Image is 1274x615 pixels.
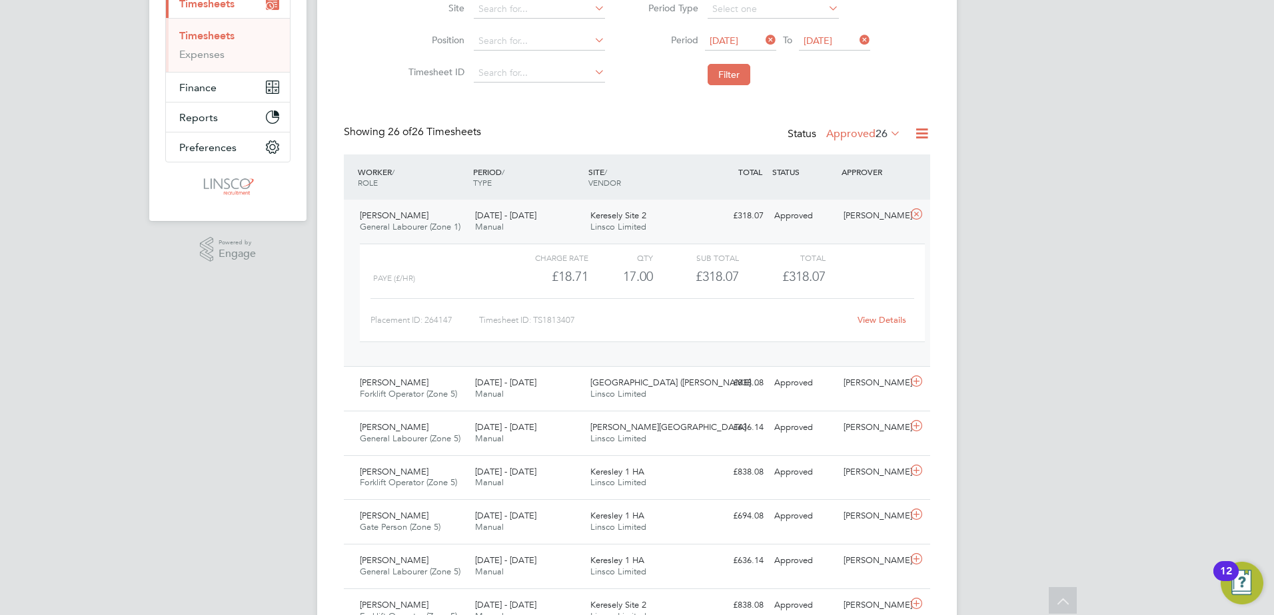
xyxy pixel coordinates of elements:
span: Keresley 1 HA [590,510,644,521]
label: Period [638,34,698,46]
div: [PERSON_NAME] [838,372,908,394]
div: Placement ID: 264147 [370,309,479,331]
span: Manual [475,566,504,577]
span: [PERSON_NAME] [360,421,428,433]
span: [DATE] - [DATE] [475,466,536,477]
div: £636.14 [700,417,769,439]
div: [PERSON_NAME] [838,461,908,483]
label: Position [404,34,464,46]
div: Approved [769,461,838,483]
span: Gate Person (Zone 5) [360,521,440,532]
div: Approved [769,505,838,527]
span: [PERSON_NAME] [360,210,428,221]
a: Expenses [179,48,225,61]
span: Manual [475,433,504,444]
div: Status [788,125,904,144]
label: Site [404,2,464,14]
span: Linsco Limited [590,388,646,399]
div: Approved [769,372,838,394]
span: Keresley 1 HA [590,554,644,566]
span: To [779,31,796,49]
span: [PERSON_NAME] [360,377,428,388]
div: £838.08 [700,372,769,394]
span: Linsco Limited [590,521,646,532]
span: [DATE] [804,35,832,47]
div: £838.08 [700,461,769,483]
span: Manual [475,521,504,532]
div: 17.00 [588,266,653,288]
span: [DATE] - [DATE] [475,210,536,221]
span: Linsco Limited [590,221,646,232]
span: Forklift Operator (Zone 5) [360,388,457,399]
span: TYPE [473,177,492,188]
label: Period Type [638,2,698,14]
span: [DATE] - [DATE] [475,554,536,566]
div: £318.07 [653,266,739,288]
span: Powered by [219,237,256,248]
span: Finance [179,81,217,94]
span: General Labourer (Zone 1) [360,221,460,232]
span: Keresely Site 2 [590,599,646,610]
span: Keresely Site 2 [590,210,646,221]
span: General Labourer (Zone 5) [360,433,460,444]
span: / [604,166,607,177]
span: Linsco Limited [590,433,646,444]
div: £636.14 [700,550,769,572]
span: Linsco Limited [590,477,646,488]
div: SITE [585,160,700,194]
div: £318.07 [700,205,769,227]
span: Manual [475,477,504,488]
div: [PERSON_NAME] [838,205,908,227]
span: 26 of [388,125,412,138]
div: [PERSON_NAME] [838,417,908,439]
div: WORKER [354,160,470,194]
button: Reports [166,102,290,132]
div: [PERSON_NAME] [838,550,908,572]
span: [PERSON_NAME] [360,599,428,610]
a: Powered byEngage [200,237,257,262]
div: Approved [769,417,838,439]
div: APPROVER [838,160,908,184]
span: General Labourer (Zone 5) [360,566,460,577]
button: Filter [708,64,750,85]
a: View Details [858,314,906,325]
span: VENDOR [588,177,621,188]
div: Total [739,250,825,266]
div: Sub Total [653,250,739,266]
span: [DATE] - [DATE] [475,421,536,433]
span: TOTAL [738,166,762,177]
span: PAYE (£/HR) [373,274,415,283]
div: Timesheet ID: TS1813407 [479,309,849,331]
button: Open Resource Center, 12 new notifications [1221,562,1263,604]
input: Search for... [474,64,605,83]
span: [DATE] - [DATE] [475,510,536,521]
div: Approved [769,550,838,572]
span: Manual [475,221,504,232]
div: Showing [344,125,484,139]
div: QTY [588,250,653,266]
span: Engage [219,248,256,260]
span: Preferences [179,141,237,154]
a: Go to home page [165,176,291,197]
span: ROLE [358,177,378,188]
span: [DATE] - [DATE] [475,599,536,610]
span: / [392,166,394,177]
div: Charge rate [502,250,588,266]
button: Preferences [166,132,290,162]
span: [PERSON_NAME] [360,554,428,566]
span: [PERSON_NAME][GEOGRAPHIC_DATA] [590,421,746,433]
img: linsco-logo-retina.png [200,176,255,197]
div: £18.71 [502,266,588,288]
input: Search for... [474,32,605,51]
span: / [502,166,504,177]
div: Approved [769,205,838,227]
span: Linsco Limited [590,566,646,577]
label: Approved [826,127,901,140]
div: Timesheets [166,18,290,72]
span: £318.07 [782,268,826,284]
button: Finance [166,73,290,102]
span: [DATE] - [DATE] [475,377,536,388]
span: Keresley 1 HA [590,466,644,477]
span: 26 Timesheets [388,125,481,138]
label: Timesheet ID [404,66,464,78]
